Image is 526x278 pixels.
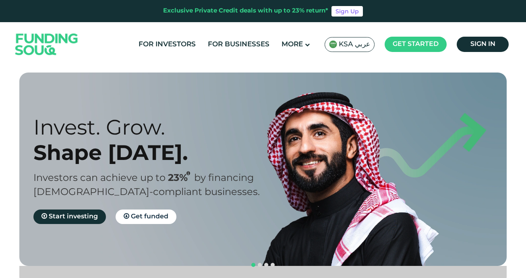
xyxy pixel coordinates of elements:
img: SA Flag [329,40,337,48]
button: navigation [263,262,269,268]
button: navigation [250,262,257,268]
button: navigation [269,262,276,268]
span: KSA عربي [339,40,370,49]
img: Logo [7,24,86,65]
a: Sign Up [331,6,363,17]
button: navigation [257,262,263,268]
a: For Investors [137,38,198,51]
span: More [282,41,303,48]
a: Sign in [457,37,509,52]
a: Start investing [33,210,106,224]
span: Investors can achieve up to [33,174,166,183]
span: Start investing [49,214,98,220]
div: Exclusive Private Credit deals with up to 23% return* [163,6,328,16]
div: Invest. Grow. [33,114,277,140]
span: Get funded [131,214,168,220]
a: For Businesses [206,38,271,51]
i: 23% IRR (expected) ~ 15% Net yield (expected) [186,171,190,176]
span: Sign in [470,41,495,47]
span: 23% [168,174,194,183]
a: Get funded [116,210,176,224]
span: Get started [393,41,439,47]
div: Shape [DATE]. [33,140,277,165]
